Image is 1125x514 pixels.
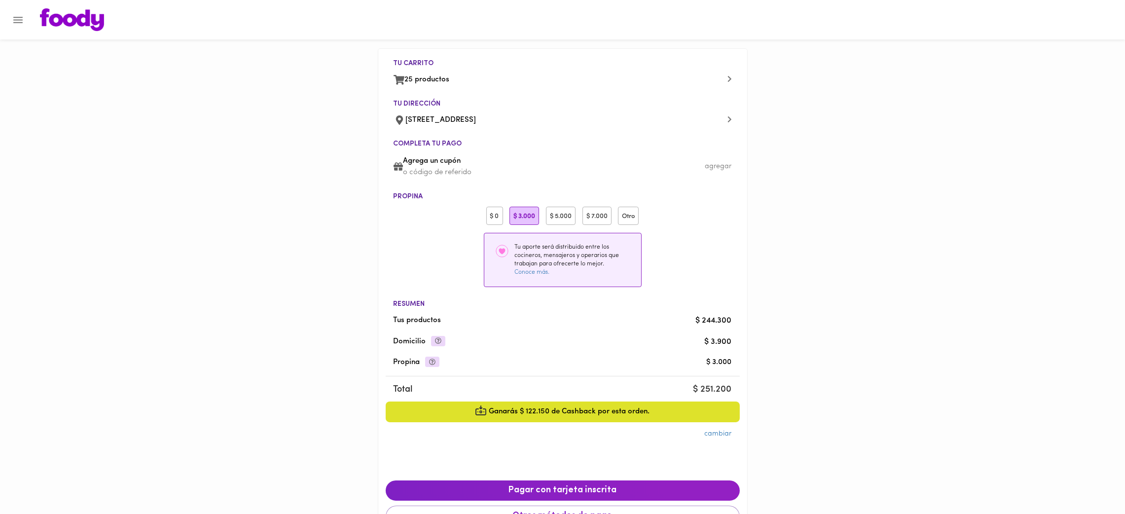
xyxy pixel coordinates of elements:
[705,162,732,172] div: agregar
[707,358,732,368] div: $ 3.000
[394,338,445,345] span: Domicilio
[394,383,732,397] span: Total
[403,156,731,167] span: Agrega un cupón
[394,359,439,366] span: Propina
[386,101,740,108] li: Tu dirección
[1068,457,1115,504] iframe: Messagebird Livechat Widget
[386,193,740,200] li: Propina
[6,8,30,32] button: Menu
[514,269,549,275] a: Conoce más.
[546,207,576,225] div: $ 5.000
[693,385,732,394] span: $ 251.200
[705,337,732,345] span: $ 3.900
[696,317,732,325] span: $ 244.300
[394,315,732,327] span: Tus productos
[403,167,731,178] p: o código de referido
[582,207,612,225] div: $ 7.000
[386,141,740,147] li: Completa tu pago
[386,301,740,308] li: Resumen
[514,243,631,277] div: Tu aporte será distribuido entre los cocineros, mensajeros y operarios que trabajan para ofrecert...
[618,207,639,225] div: Otro
[494,243,510,259] img: heart-circle-outline.svg
[705,430,732,438] a: cambiar
[486,207,503,225] div: $ 0
[386,480,740,501] button: Pagar con tarjeta inscrita
[405,115,731,126] span: [STREET_ADDRESS]
[386,402,740,422] div: Ganarás $ 122.150 de Cashback por esta orden.
[509,207,539,225] div: $ 3.000
[386,60,740,67] li: Tu carrito
[394,485,732,496] span: Pagar con tarjeta inscrita
[404,74,732,86] span: 25 productos
[40,8,104,31] img: logo.png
